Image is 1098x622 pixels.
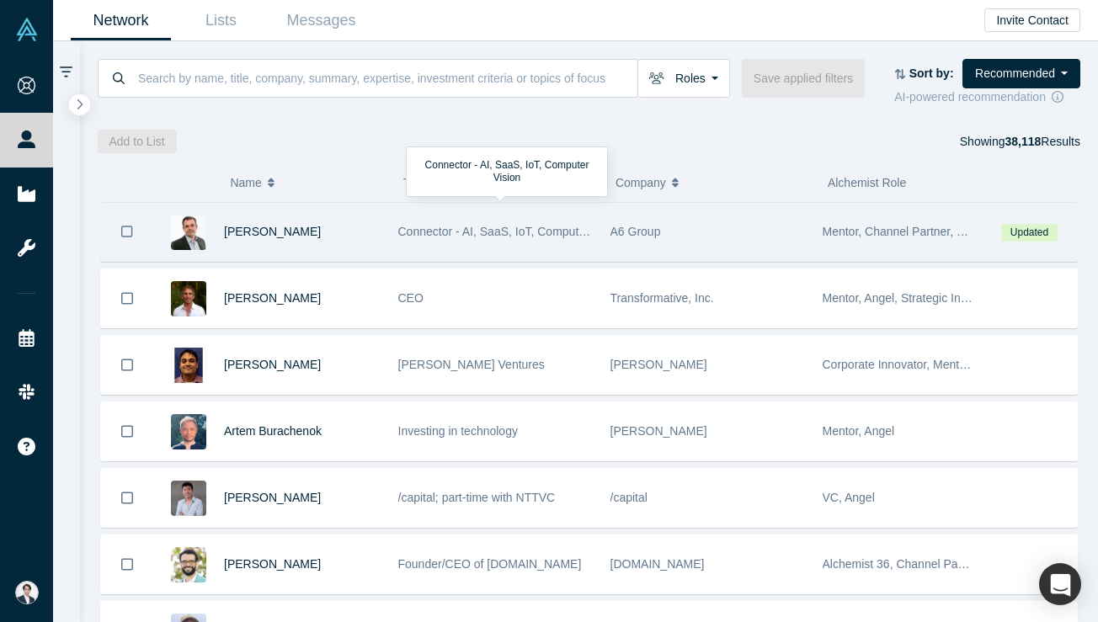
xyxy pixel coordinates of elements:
span: Connector - AI, SaaS, IoT, Computer Vision [398,225,625,238]
span: [PERSON_NAME] [610,424,707,438]
img: Alchemist Vault Logo [15,18,39,41]
div: AI-powered recommendation [894,88,1080,106]
img: Sunidh Jani's Profile Image [171,348,206,383]
a: [PERSON_NAME] [224,557,321,571]
a: Lists [171,1,271,40]
span: VC, Angel [823,491,875,504]
strong: 38,118 [1005,135,1041,148]
span: Investing in technology [398,424,518,438]
img: Wilder Lopes's Profile Image [171,547,206,582]
span: Mentor, Channel Partner, Corporate Innovator [823,225,1062,238]
a: [PERSON_NAME] [224,225,321,238]
span: Mentor, Angel [823,424,895,438]
img: Olivier Delerm's Profile Image [171,215,206,250]
button: Invite Contact [984,8,1080,32]
a: Network [71,1,171,40]
span: Corporate Innovator, Mentor, Strategic Investor [823,358,1068,371]
a: [PERSON_NAME] [224,491,321,504]
button: Name [230,165,386,200]
input: Search by name, title, company, summary, expertise, investment criteria or topics of focus [136,58,637,98]
span: Updated [1001,224,1057,242]
span: [DOMAIN_NAME] [610,557,705,571]
button: Bookmark [101,535,153,593]
button: Bookmark [101,469,153,527]
span: Name [230,165,261,200]
span: Company [616,165,666,200]
button: Roles [637,59,730,98]
a: Artem Burachenok [224,424,322,438]
button: Bookmark [101,402,153,460]
button: Company [616,165,810,200]
button: Bookmark [101,269,153,327]
button: Recommended [962,59,1080,88]
span: A6 Group [610,225,661,238]
img: Artem Burachenok's Profile Image [171,414,206,449]
button: Add to List [98,130,177,153]
a: Messages [271,1,371,40]
a: [PERSON_NAME] [224,358,321,371]
img: Luofei Deng's Profile Image [171,481,206,516]
span: Results [1005,135,1080,148]
button: Save applied filters [742,59,865,98]
span: Alchemist 36, Channel Partner, Lecturer, Mentor [823,557,1074,571]
strong: Sort by: [909,66,954,80]
span: Alchemist Role [828,176,906,189]
span: Founder/CEO of [DOMAIN_NAME] [398,557,582,571]
span: Title [403,165,425,200]
span: Transformative, Inc. [610,291,714,305]
span: /capital; part-time with NTTVC [398,491,556,504]
button: Bookmark [101,202,153,261]
button: Bookmark [101,336,153,394]
a: [PERSON_NAME] [224,291,321,305]
span: [PERSON_NAME] Ventures [398,358,545,371]
div: Showing [960,130,1080,153]
img: Eisuke Shimizu's Account [15,581,39,604]
span: CEO [398,291,424,305]
span: [PERSON_NAME] [610,358,707,371]
button: Title [403,165,598,200]
span: /capital [610,491,648,504]
img: Mark Chasan's Profile Image [171,281,206,316]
